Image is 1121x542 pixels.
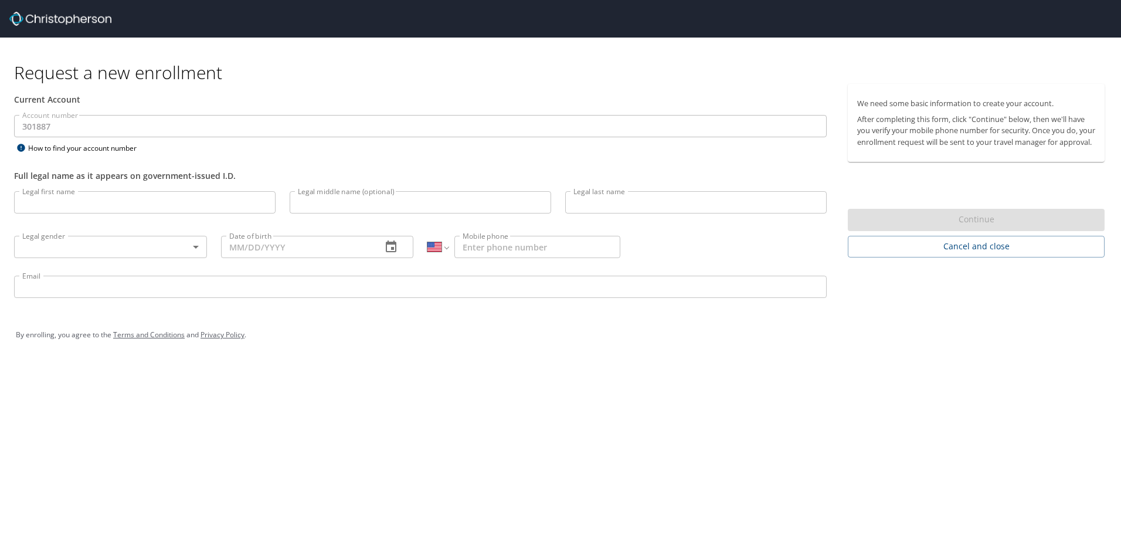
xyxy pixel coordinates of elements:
[454,236,620,258] input: Enter phone number
[857,98,1095,109] p: We need some basic information to create your account.
[14,170,827,182] div: Full legal name as it appears on government-issued I.D.
[14,61,1114,84] h1: Request a new enrollment
[221,236,373,258] input: MM/DD/YYYY
[113,330,185,340] a: Terms and Conditions
[9,12,111,26] img: cbt logo
[16,320,1105,350] div: By enrolling, you agree to the and .
[14,236,207,258] div: ​
[201,330,244,340] a: Privacy Policy
[14,93,827,106] div: Current Account
[848,236,1105,258] button: Cancel and close
[14,141,161,155] div: How to find your account number
[857,114,1095,148] p: After completing this form, click "Continue" below, then we'll have you verify your mobile phone ...
[857,239,1095,254] span: Cancel and close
